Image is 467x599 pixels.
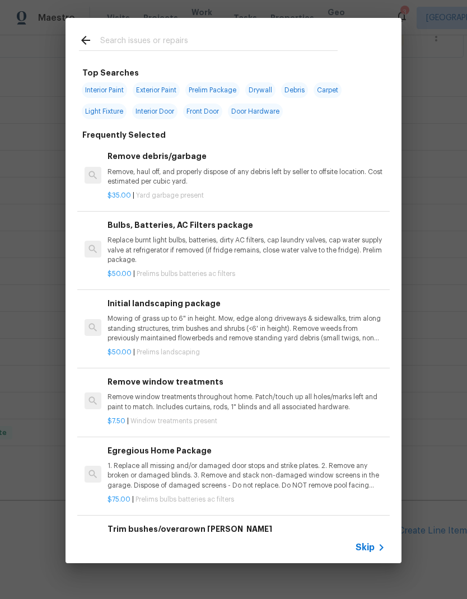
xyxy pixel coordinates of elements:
p: | [108,495,385,504]
span: $35.00 [108,192,131,199]
span: $75.00 [108,496,130,503]
h6: Trim bushes/overgrown [PERSON_NAME] [108,523,385,535]
span: Carpet [314,82,342,98]
span: Prelims landscaping [137,349,200,355]
span: Exterior Paint [133,82,180,98]
span: Light Fixture [82,104,127,119]
span: Yard garbage present [136,192,204,199]
h6: Bulbs, Batteries, AC Filters package [108,219,385,231]
p: Remove, haul off, and properly dispose of any debris left by seller to offsite location. Cost est... [108,167,385,186]
h6: Frequently Selected [82,129,166,141]
span: Door Hardware [228,104,283,119]
p: | [108,191,385,200]
span: Drywall [245,82,275,98]
p: | [108,417,385,426]
span: $50.00 [108,349,132,355]
p: 1. Replace all missing and/or damaged door stops and strike plates. 2. Remove any broken or damag... [108,461,385,490]
p: Remove window treatments throughout home. Patch/touch up all holes/marks left and paint to match.... [108,392,385,411]
p: | [108,269,385,279]
span: Window treatments present [130,418,217,424]
span: Front Door [183,104,222,119]
h6: Egregious Home Package [108,444,385,457]
h6: Remove window treatments [108,376,385,388]
p: Replace burnt light bulbs, batteries, dirty AC filters, cap laundry valves, cap water supply valv... [108,236,385,264]
span: Debris [281,82,308,98]
span: $50.00 [108,270,132,277]
h6: Initial landscaping package [108,297,385,310]
p: Mowing of grass up to 6" in height. Mow, edge along driveways & sidewalks, trim along standing st... [108,314,385,343]
input: Search issues or repairs [100,34,338,50]
p: | [108,348,385,357]
span: Interior Door [132,104,178,119]
span: Prelims bulbs batteries ac filters [136,496,234,503]
h6: Remove debris/garbage [108,150,385,162]
h6: Top Searches [82,67,139,79]
span: $7.50 [108,418,125,424]
span: Interior Paint [82,82,127,98]
span: Prelim Package [185,82,240,98]
span: Skip [356,542,375,553]
span: Prelims bulbs batteries ac filters [137,270,235,277]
